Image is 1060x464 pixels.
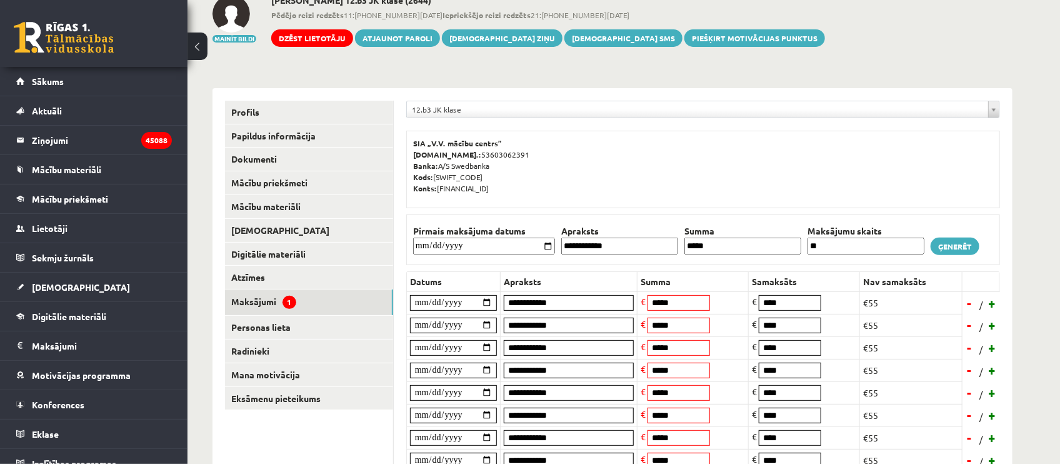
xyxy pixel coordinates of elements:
i: 45088 [141,132,172,149]
span: Mācību priekšmeti [32,193,108,204]
td: €55 [860,404,962,426]
th: Apraksts [558,224,681,238]
span: Sekmju žurnāls [32,252,94,263]
span: Digitālie materiāli [32,311,106,322]
a: Mana motivācija [225,363,393,386]
b: Pēdējo reizi redzēts [271,10,344,20]
th: Samaksāts [749,271,860,291]
a: [DEMOGRAPHIC_DATA] [225,219,393,242]
a: Profils [225,101,393,124]
th: Nav samaksāts [860,271,962,291]
td: €55 [860,426,962,449]
span: € [752,296,757,307]
span: € [641,318,646,330]
a: Digitālie materiāli [225,243,393,266]
a: - [964,316,976,335]
a: - [964,428,976,447]
a: Lietotāji [16,214,172,243]
a: Mācību priekšmeti [225,171,393,194]
a: Maksājumi1 [225,290,393,315]
a: Dokumenti [225,148,393,171]
span: € [752,341,757,352]
span: € [641,296,646,307]
a: Eklase [16,420,172,448]
a: + [986,294,999,313]
a: Sekmju žurnāls [16,243,172,272]
span: € [641,363,646,375]
span: Konferences [32,399,84,410]
span: 1 [282,296,296,309]
a: Rīgas 1. Tālmācības vidusskola [14,22,114,53]
span: / [978,298,984,311]
th: Pirmais maksājuma datums [410,224,558,238]
a: - [964,406,976,425]
a: + [986,316,999,335]
span: Motivācijas programma [32,370,131,381]
td: €55 [860,359,962,381]
td: €55 [860,381,962,404]
a: Motivācijas programma [16,361,172,390]
a: - [964,361,976,380]
a: Sākums [16,67,172,96]
span: 11:[PHONE_NUMBER][DATE] 21:[PHONE_NUMBER][DATE] [271,9,825,21]
span: € [752,386,757,397]
span: € [752,318,757,330]
a: Maksājumi [16,331,172,360]
b: Kods: [413,172,433,182]
span: € [752,408,757,420]
b: SIA „V.V. mācību centrs” [413,138,502,148]
a: Personas lieta [225,316,393,339]
a: Radinieki [225,340,393,363]
span: / [978,320,984,333]
span: / [978,365,984,378]
span: Eklase [32,428,59,440]
th: Summa [681,224,804,238]
span: € [641,386,646,397]
a: + [986,338,999,357]
td: €55 [860,336,962,359]
a: Mācību materiāli [16,155,172,184]
th: Datums [407,271,501,291]
a: + [986,383,999,402]
b: Banka: [413,161,438,171]
b: Iepriekšējo reizi redzēts [442,10,531,20]
a: Atzīmes [225,266,393,289]
span: / [978,343,984,356]
b: [DOMAIN_NAME].: [413,149,481,159]
a: Konferences [16,390,172,419]
span: [DEMOGRAPHIC_DATA] [32,281,130,293]
a: [DEMOGRAPHIC_DATA] ziņu [442,29,562,47]
span: / [978,388,984,401]
a: Piešķirt motivācijas punktus [684,29,825,47]
a: + [986,428,999,447]
a: Atjaunot paroli [355,29,440,47]
a: - [964,383,976,402]
span: Mācību materiāli [32,164,101,175]
th: Maksājumu skaits [804,224,927,238]
a: - [964,294,976,313]
button: Mainīt bildi [212,35,256,43]
span: € [752,363,757,375]
a: + [986,406,999,425]
span: 12.b3 JK klase [412,101,983,118]
a: [DEMOGRAPHIC_DATA] SMS [564,29,682,47]
a: [DEMOGRAPHIC_DATA] [16,273,172,301]
span: / [978,410,984,423]
a: Ģenerēt [931,238,979,255]
a: Digitālie materiāli [16,302,172,331]
legend: Ziņojumi [32,126,172,154]
a: Aktuāli [16,96,172,125]
span: Aktuāli [32,105,62,116]
a: Mācību priekšmeti [16,184,172,213]
span: Sākums [32,76,64,87]
p: 53603062391 A/S Swedbanka [SWIFT_CODE] [FINANCIAL_ID] [413,138,993,194]
span: Lietotāji [32,223,67,234]
a: Eksāmenu pieteikums [225,387,393,410]
span: € [641,431,646,442]
th: Apraksts [501,271,637,291]
a: Papildus informācija [225,124,393,148]
b: Konts: [413,183,437,193]
a: Dzēst lietotāju [271,29,353,47]
th: Summa [637,271,749,291]
span: € [641,408,646,420]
